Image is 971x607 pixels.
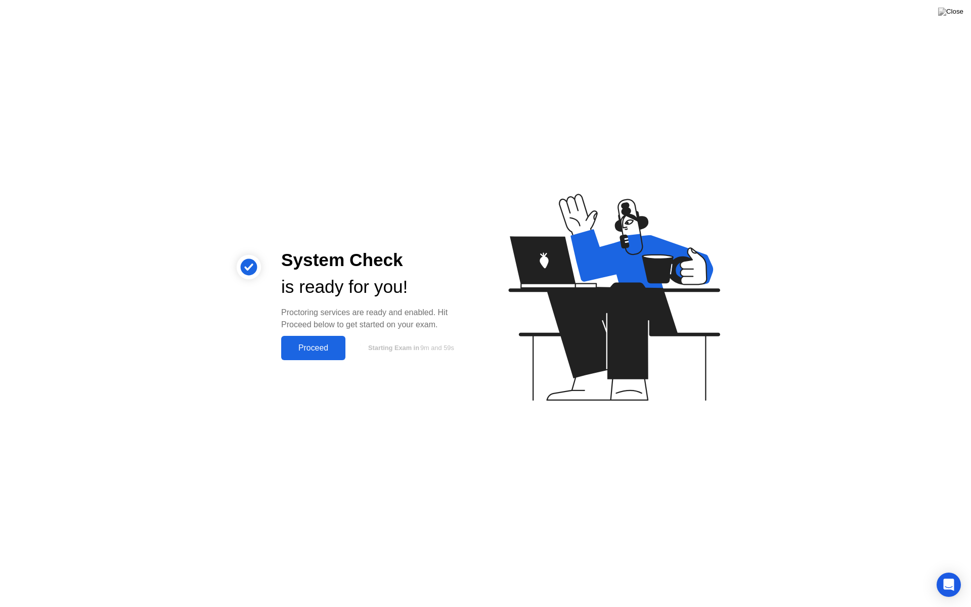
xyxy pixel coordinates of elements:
[420,344,454,352] span: 9m and 59s
[281,336,345,360] button: Proceed
[938,8,963,16] img: Close
[281,274,469,300] div: is ready for you!
[350,338,469,358] button: Starting Exam in9m and 59s
[281,247,469,274] div: System Check
[284,343,342,353] div: Proceed
[937,573,961,597] div: Open Intercom Messenger
[281,307,469,331] div: Proctoring services are ready and enabled. Hit Proceed below to get started on your exam.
